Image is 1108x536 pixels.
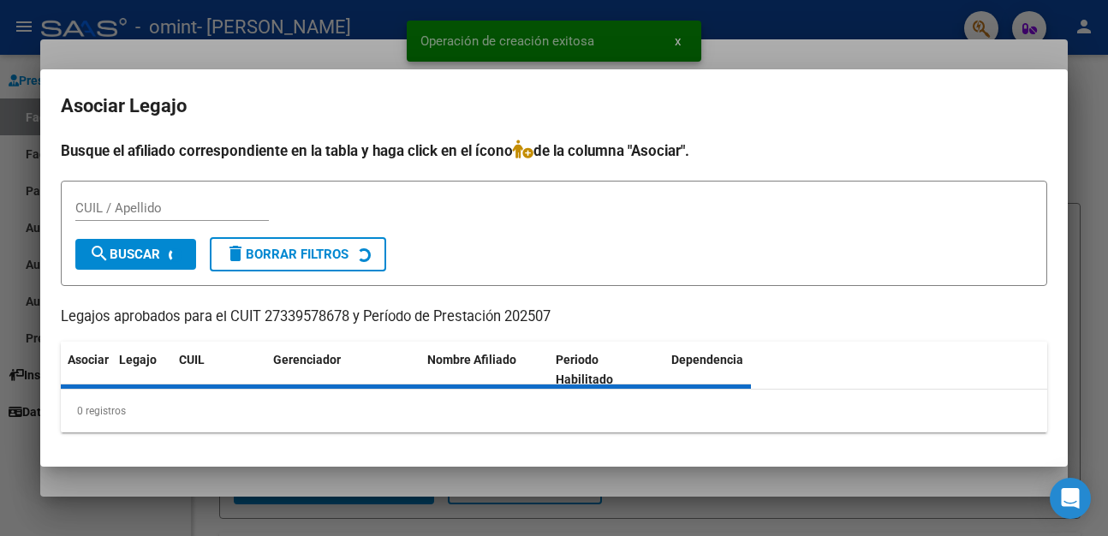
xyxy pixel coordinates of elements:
datatable-header-cell: Dependencia [664,342,793,398]
datatable-header-cell: Legajo [112,342,172,398]
p: Legajos aprobados para el CUIT 27339578678 y Período de Prestación 202507 [61,307,1047,328]
datatable-header-cell: Gerenciador [266,342,420,398]
span: Nombre Afiliado [427,353,516,366]
span: CUIL [179,353,205,366]
span: Gerenciador [273,353,341,366]
span: Dependencia [671,353,743,366]
h2: Asociar Legajo [61,90,1047,122]
datatable-header-cell: Nombre Afiliado [420,342,549,398]
button: Borrar Filtros [210,237,386,271]
h4: Busque el afiliado correspondiente en la tabla y haga click en el ícono de la columna "Asociar". [61,140,1047,162]
mat-icon: search [89,243,110,264]
span: Buscar [89,247,160,262]
div: Open Intercom Messenger [1050,478,1091,519]
span: Asociar [68,353,109,366]
datatable-header-cell: CUIL [172,342,266,398]
span: Legajo [119,353,157,366]
button: Buscar [75,239,196,270]
span: Periodo Habilitado [556,353,613,386]
datatable-header-cell: Asociar [61,342,112,398]
div: 0 registros [61,390,1047,432]
mat-icon: delete [225,243,246,264]
span: Borrar Filtros [225,247,348,262]
datatable-header-cell: Periodo Habilitado [549,342,664,398]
